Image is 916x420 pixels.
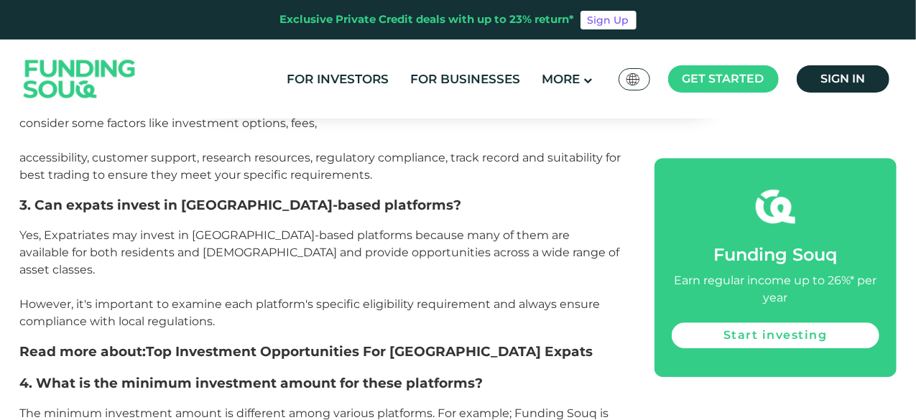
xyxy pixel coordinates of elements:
[820,72,865,85] span: Sign in
[580,11,637,29] a: Sign Up
[20,375,484,391] span: 4. What is the minimum investment amount for these platforms?
[683,72,764,85] span: Get started
[672,322,879,348] a: Start investing
[20,228,620,328] span: Yes, Expatriates may invest in [GEOGRAPHIC_DATA]-based platforms because many of them are availab...
[713,244,837,265] span: Funding Souq
[797,65,889,93] a: Sign in
[756,187,795,226] img: fsicon
[147,343,593,360] a: Top Investment OpportunitiesFor [GEOGRAPHIC_DATA] Expats
[9,43,150,116] img: Logo
[20,343,593,360] span: Read more about:
[626,73,639,85] img: SA Flag
[542,72,580,86] span: More
[283,67,392,91] a: For Investors
[407,67,524,91] a: For Businesses
[20,197,462,213] span: 3. Can expats invest in [GEOGRAPHIC_DATA]-based platforms?
[20,99,621,182] span: If you want to select the right investment platform that meets your financial goals then you shou...
[280,11,575,28] div: Exclusive Private Credit deals with up to 23% return*
[672,272,879,307] div: Earn regular income up to 26%* per year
